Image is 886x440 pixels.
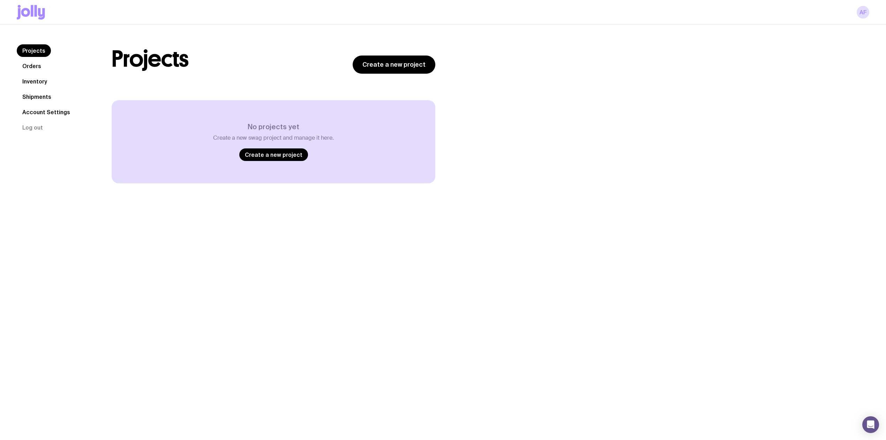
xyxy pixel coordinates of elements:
[862,416,879,433] div: Open Intercom Messenger
[17,90,57,103] a: Shipments
[353,56,435,74] a: Create a new project
[239,148,308,161] a: Create a new project
[213,123,334,131] h3: No projects yet
[17,60,47,72] a: Orders
[17,44,51,57] a: Projects
[17,121,48,134] button: Log out
[213,134,334,141] p: Create a new swag project and manage it here.
[857,6,869,19] a: AF
[17,106,76,118] a: Account Settings
[112,48,189,70] h1: Projects
[17,75,53,88] a: Inventory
